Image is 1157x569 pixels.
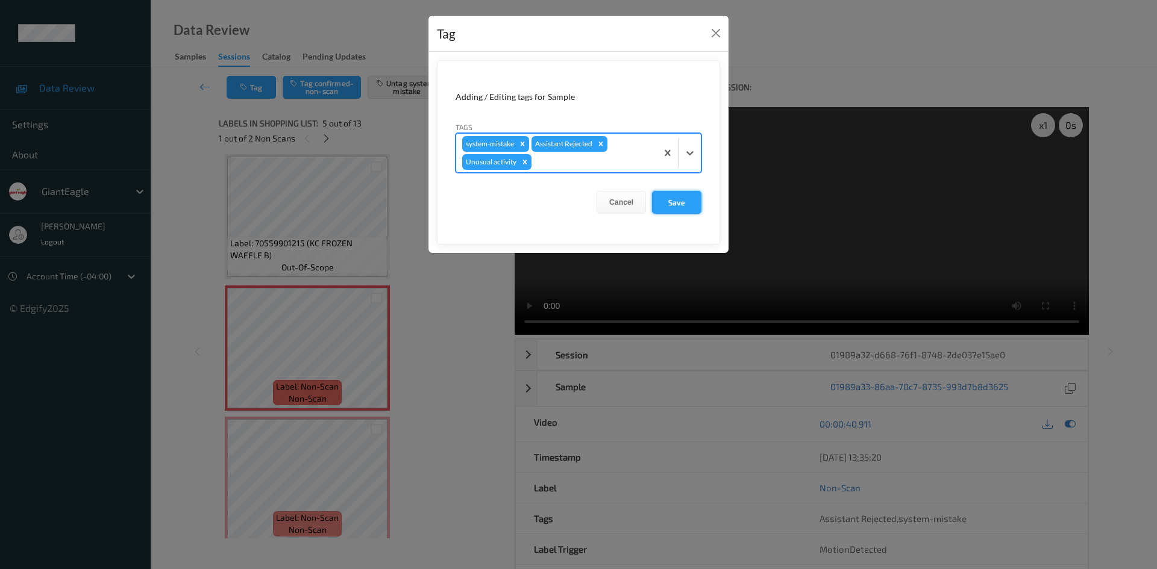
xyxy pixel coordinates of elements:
[462,154,518,170] div: Unusual activity
[516,136,529,152] div: Remove system-mistake
[518,154,531,170] div: Remove Unusual activity
[456,122,472,132] label: Tags
[462,136,516,152] div: system-mistake
[652,191,701,214] button: Save
[597,191,646,214] button: Cancel
[456,91,701,103] div: Adding / Editing tags for Sample
[707,25,724,42] button: Close
[437,24,456,43] div: Tag
[531,136,594,152] div: Assistant Rejected
[594,136,607,152] div: Remove Assistant Rejected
